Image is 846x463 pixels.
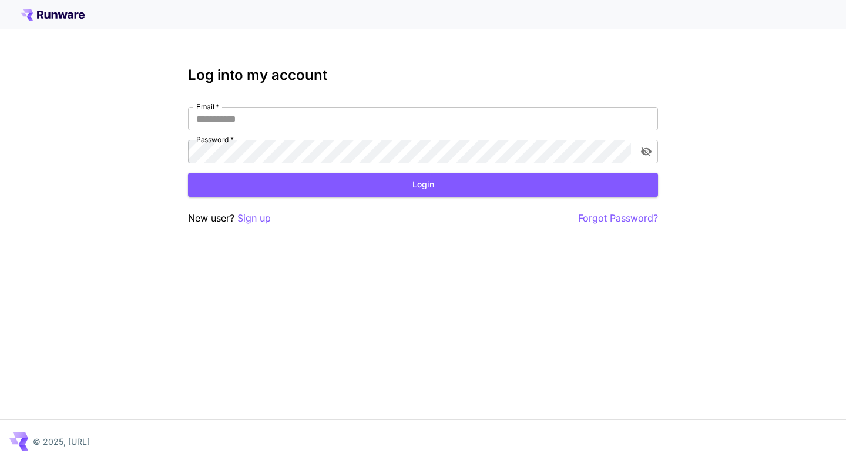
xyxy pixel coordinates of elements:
[188,211,271,226] p: New user?
[636,141,657,162] button: toggle password visibility
[188,67,658,83] h3: Log into my account
[33,435,90,448] p: © 2025, [URL]
[237,211,271,226] button: Sign up
[196,102,219,112] label: Email
[196,135,234,145] label: Password
[188,173,658,197] button: Login
[578,211,658,226] button: Forgot Password?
